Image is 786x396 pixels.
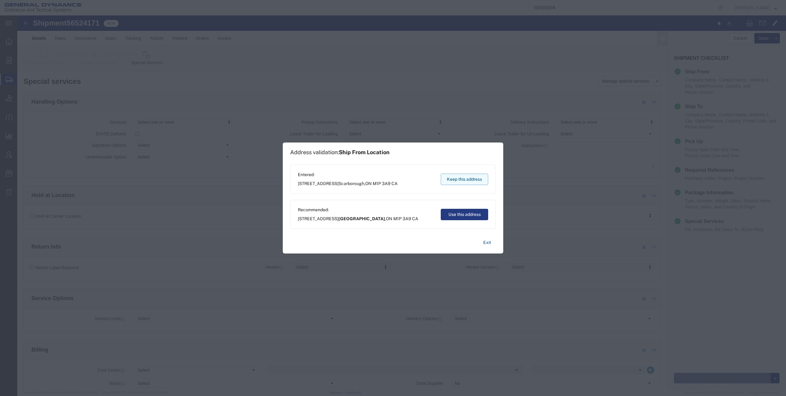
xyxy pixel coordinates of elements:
span: [STREET_ADDRESS] , [298,180,398,187]
span: ON [365,181,372,186]
span: Scarborough [338,181,364,186]
h1: Address validation: [290,149,390,156]
button: Keep this address [441,174,488,185]
span: [GEOGRAPHIC_DATA] [338,216,385,221]
span: Entered: [298,171,398,178]
span: CA [412,216,418,221]
button: Exit [478,237,496,248]
span: ON [386,216,392,221]
button: Use this address [441,209,488,220]
span: Recommended: [298,207,418,213]
span: CA [391,181,398,186]
span: Ship From Location [339,149,390,155]
span: M1P 3A9 [373,181,391,186]
span: [STREET_ADDRESS] , [298,216,418,222]
span: M1P 3A9 [393,216,411,221]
